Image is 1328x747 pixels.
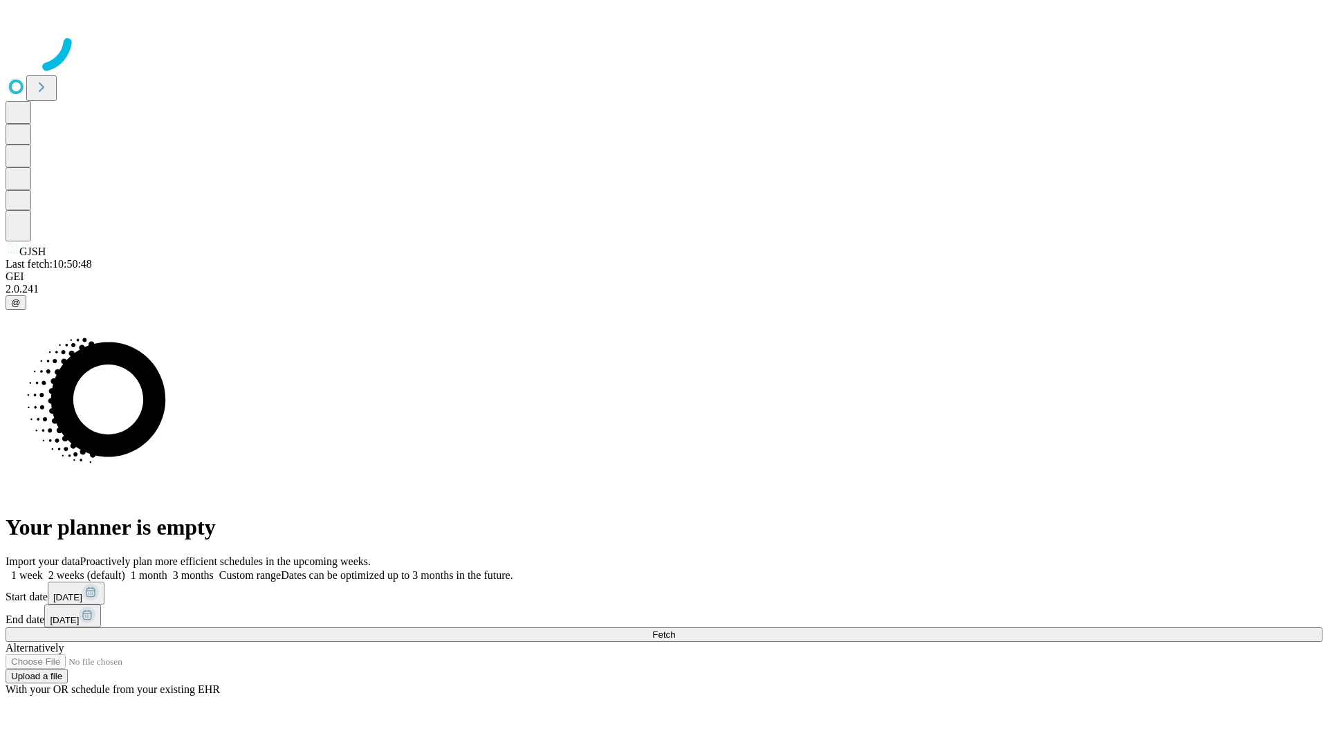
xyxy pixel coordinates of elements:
[6,669,68,683] button: Upload a file
[11,569,43,581] span: 1 week
[48,569,125,581] span: 2 weeks (default)
[19,246,46,257] span: GJSH
[53,592,82,602] span: [DATE]
[6,270,1322,283] div: GEI
[6,683,220,695] span: With your OR schedule from your existing EHR
[6,582,1322,605] div: Start date
[173,569,214,581] span: 3 months
[44,605,101,627] button: [DATE]
[80,555,371,567] span: Proactively plan more efficient schedules in the upcoming weeks.
[6,295,26,310] button: @
[131,569,167,581] span: 1 month
[219,569,281,581] span: Custom range
[6,515,1322,540] h1: Your planner is empty
[6,258,92,270] span: Last fetch: 10:50:48
[6,605,1322,627] div: End date
[6,642,64,654] span: Alternatively
[50,615,79,625] span: [DATE]
[652,629,675,640] span: Fetch
[48,582,104,605] button: [DATE]
[11,297,21,308] span: @
[281,569,513,581] span: Dates can be optimized up to 3 months in the future.
[6,555,80,567] span: Import your data
[6,283,1322,295] div: 2.0.241
[6,627,1322,642] button: Fetch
